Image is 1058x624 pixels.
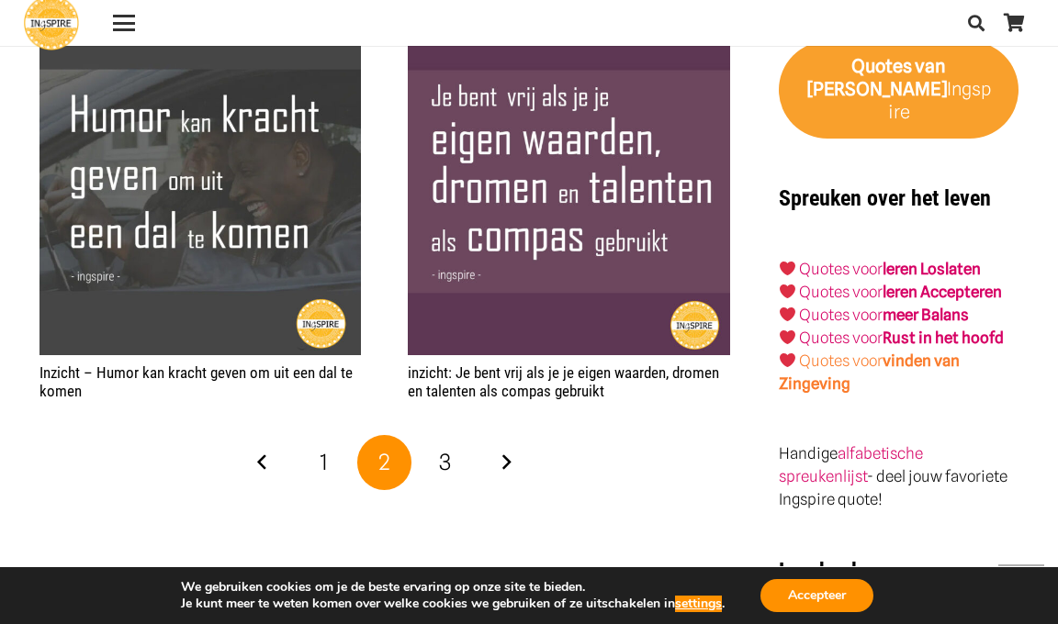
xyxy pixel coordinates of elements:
[799,283,883,301] a: Quotes voor
[779,558,861,584] strong: Leeshoek
[780,261,795,276] img: ❤
[181,596,725,612] p: Je kunt meer te weten komen over welke cookies we gebruiken of ze uitschakelen in .
[780,284,795,299] img: ❤
[39,36,362,54] a: Inzicht – Humor kan kracht geven om uit een dal te komen
[883,329,1004,347] strong: Rust in het hoofd
[779,444,923,485] a: alfabetische spreukenlijst
[883,306,969,324] strong: meer Balans
[799,329,1004,347] a: Quotes voorRust in het hoofd
[408,36,730,54] a: inzicht: Je bent vrij als je je eigen waarden, dromen en talenten als compas gebruikt
[357,435,412,490] span: Pagina 2
[181,579,725,596] p: We gebruiken cookies om je de beste ervaring op onze site te bieden.
[100,12,147,34] a: Menu
[780,329,795,345] img: ❤
[39,34,362,356] img: Ingspire Spreuk: Humor kan kracht geven om uit een dal te komen
[799,260,883,278] a: Quotes voor
[779,442,1019,511] p: Handige - deel jouw favoriete Ingspire quote!
[780,306,795,322] img: ❤
[780,352,795,368] img: ❤
[807,55,947,100] strong: van [PERSON_NAME]
[39,363,353,400] a: Inzicht – Humor kan kracht geven om uit een dal te komen
[320,449,328,475] span: 1
[378,449,390,475] span: 2
[408,34,730,356] img: Je bent vrij als je je eigen waarden, dromen en talenten als compas gebruikt - citaat van inge in...
[297,435,352,490] a: Pagina 1
[675,596,722,612] button: settings
[439,449,451,475] span: 3
[760,579,873,612] button: Accepteer
[851,55,912,77] strong: Quotes
[883,260,981,278] a: leren Loslaten
[998,564,1044,610] a: Terug naar top
[799,306,969,324] a: Quotes voormeer Balans
[779,185,991,211] strong: Spreuken over het leven
[418,435,473,490] a: Pagina 3
[408,363,719,400] a: inzicht: Je bent vrij als je je eigen waarden, dromen en talenten als compas gebruikt
[883,283,1002,301] a: leren Accepteren
[779,41,1019,139] a: Quotes van [PERSON_NAME]Ingspire
[779,351,960,393] a: Quotes voorvinden van Zingeving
